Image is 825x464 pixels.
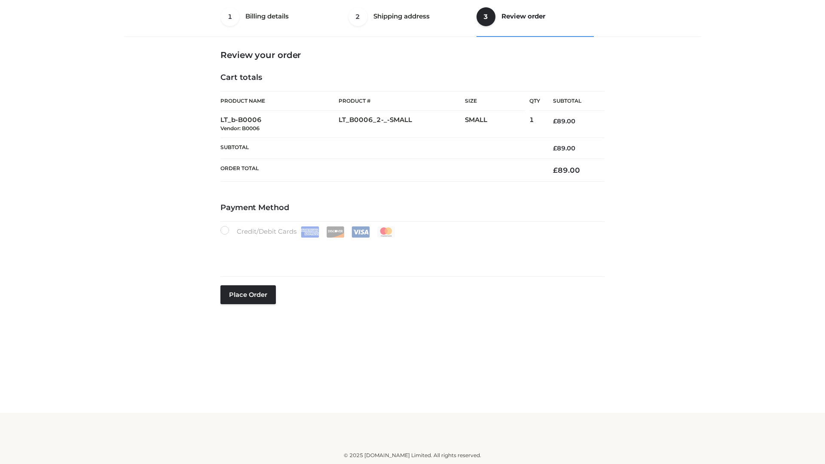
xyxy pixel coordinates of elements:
th: Size [465,92,525,111]
bdi: 89.00 [553,117,575,125]
th: Product # [339,91,465,111]
span: £ [553,144,557,152]
bdi: 89.00 [553,144,575,152]
button: Place order [220,285,276,304]
h4: Cart totals [220,73,605,82]
img: Discover [326,226,345,238]
th: Order Total [220,159,540,182]
iframe: Secure payment input frame [219,236,603,267]
th: Subtotal [540,92,605,111]
th: Qty [529,91,540,111]
td: SMALL [465,111,529,138]
bdi: 89.00 [553,166,580,174]
label: Credit/Debit Cards [220,226,396,238]
th: Product Name [220,91,339,111]
span: £ [553,117,557,125]
th: Subtotal [220,137,540,159]
h3: Review your order [220,50,605,60]
td: 1 [529,111,540,138]
img: Visa [351,226,370,238]
small: Vendor: B0006 [220,125,260,131]
img: Amex [301,226,319,238]
td: LT_B0006_2-_-SMALL [339,111,465,138]
div: © 2025 [DOMAIN_NAME] Limited. All rights reserved. [128,451,697,460]
img: Mastercard [377,226,395,238]
td: LT_b-B0006 [220,111,339,138]
span: £ [553,166,558,174]
h4: Payment Method [220,203,605,213]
